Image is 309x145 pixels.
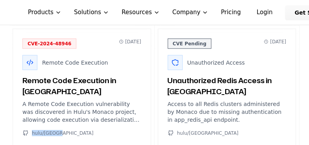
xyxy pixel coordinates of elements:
[32,130,93,136] span: hulu/[GEOGRAPHIC_DATA]
[168,75,287,97] h3: Unauthorized Redis Access in [GEOGRAPHIC_DATA]
[177,130,239,136] span: hulu/[GEOGRAPHIC_DATA]
[119,39,141,45] span: [DATE]
[22,75,141,97] h3: Remote Code Execution in [GEOGRAPHIC_DATA]
[168,39,212,49] span: CVE Pending
[264,39,286,45] span: [DATE]
[247,6,282,20] a: Login
[187,59,245,67] span: Unauthorized Access
[42,59,108,67] span: Remote Code Execution
[22,39,76,49] span: CVE-2024-48946
[22,100,141,124] p: A Remote Code Execution vulnerability was discovered in Hulu's Monaco project, allowing code exec...
[168,100,287,124] p: Access to all Redis clusters administered by Monaco due to missing authentication in app_redis_ap...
